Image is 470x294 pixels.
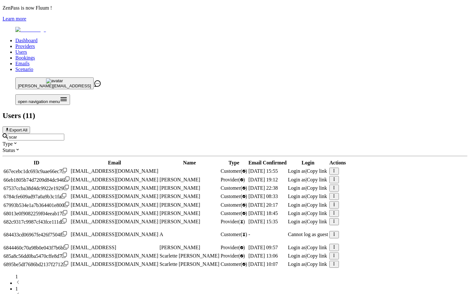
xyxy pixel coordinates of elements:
[307,194,327,199] span: Copy link
[4,261,69,267] div: Click to copy
[160,194,200,199] span: [PERSON_NAME]
[4,231,69,238] div: Click to copy
[160,232,163,237] span: A
[71,245,116,250] span: [EMAIL_ADDRESS]
[18,99,60,104] span: open navigation menu
[221,253,245,258] span: validated
[71,261,158,267] span: [EMAIL_ADDRESS][DOMAIN_NAME]
[288,168,306,174] span: Login as
[3,16,26,21] a: Learn more
[288,245,306,250] span: Login as
[288,185,328,191] div: |
[288,219,328,225] div: |
[4,177,69,183] div: Click to copy
[71,202,158,208] span: [EMAIL_ADDRESS][DOMAIN_NAME]
[221,232,247,237] span: Customer ( )
[288,211,328,216] div: |
[15,55,35,60] a: Bookings
[288,245,328,250] div: |
[15,77,94,89] button: avatar[PERSON_NAME][EMAIL_ADDRESS]
[3,5,467,11] p: ZenPass is now Fluum !
[4,219,69,225] div: Click to copy
[288,219,306,224] span: Login as
[3,126,30,133] button: Export All
[71,168,158,174] span: [EMAIL_ADDRESS][DOMAIN_NAME]
[248,194,278,199] span: [DATE] 08:33
[4,244,69,251] div: Click to copy
[221,202,247,208] span: validated
[248,245,278,250] span: [DATE] 09:57
[288,177,328,183] div: |
[288,177,306,182] span: Login as
[221,194,247,199] span: validated
[4,168,69,174] div: Click to copy
[248,202,278,208] span: [DATE] 20:17
[248,219,278,224] span: [DATE] 15:35
[71,185,158,191] span: [EMAIL_ADDRESS][DOMAIN_NAME]
[70,160,159,166] th: Email
[4,210,69,217] div: Click to copy
[288,168,328,174] div: |
[15,61,29,66] a: Emails
[15,38,37,43] a: Dashboard
[248,211,278,216] span: [DATE] 18:45
[15,94,70,105] button: Open menu
[160,253,219,258] span: Scarlette [PERSON_NAME]
[288,261,328,267] div: |
[288,194,328,199] div: |
[288,261,306,267] span: Login as
[18,83,91,88] span: [PERSON_NAME][EMAIL_ADDRESS]
[221,185,247,191] span: validated
[329,160,346,166] th: Actions
[15,67,33,72] a: Scenario
[288,253,328,259] div: |
[71,253,158,258] span: [EMAIL_ADDRESS][DOMAIN_NAME]
[221,261,247,267] span: validated
[71,232,158,237] span: [EMAIL_ADDRESS][DOMAIN_NAME]
[307,219,327,224] span: Copy link
[307,253,327,258] span: Copy link
[307,261,327,267] span: Copy link
[4,193,69,200] div: Click to copy
[71,177,158,182] span: [EMAIL_ADDRESS][DOMAIN_NAME]
[15,27,46,33] img: Fluum Logo
[307,177,327,182] span: Copy link
[248,168,278,174] span: [DATE] 15:55
[4,202,69,208] div: Click to copy
[248,160,287,166] th: Email Confirmed
[71,219,158,224] span: [EMAIL_ADDRESS][DOMAIN_NAME]
[288,232,328,237] p: Cannot log as guest
[3,111,467,120] h2: Users ( 11 )
[71,194,158,199] span: [EMAIL_ADDRESS][DOMAIN_NAME]
[160,177,200,182] span: [PERSON_NAME]
[288,253,306,258] span: Login as
[71,211,158,216] span: [EMAIL_ADDRESS][DOMAIN_NAME]
[160,202,200,208] span: [PERSON_NAME]
[248,185,278,191] span: [DATE] 22:38
[287,160,328,166] th: Login
[248,261,278,267] span: [DATE] 10:07
[15,286,467,292] li: pagination item 1 active
[288,211,306,216] span: Login as
[8,134,64,140] input: Search by email
[248,177,278,182] span: [DATE] 19:12
[3,147,467,153] div: Status
[221,177,245,182] span: validated
[221,168,247,174] span: validated
[159,160,220,166] th: Name
[221,211,247,216] span: validated
[160,245,200,250] span: [PERSON_NAME]
[248,253,278,258] span: [DATE] 13:06
[288,194,306,199] span: Login as
[160,219,200,224] span: [PERSON_NAME]
[160,261,219,267] span: Scarlette [PERSON_NAME]
[160,211,200,216] span: [PERSON_NAME]
[160,185,200,191] span: [PERSON_NAME]
[221,219,245,224] span: banned
[15,274,18,279] span: 1
[288,202,328,208] div: |
[46,78,63,83] img: avatar
[307,185,327,191] span: Copy link
[307,245,327,250] span: Copy link
[3,160,70,166] th: ID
